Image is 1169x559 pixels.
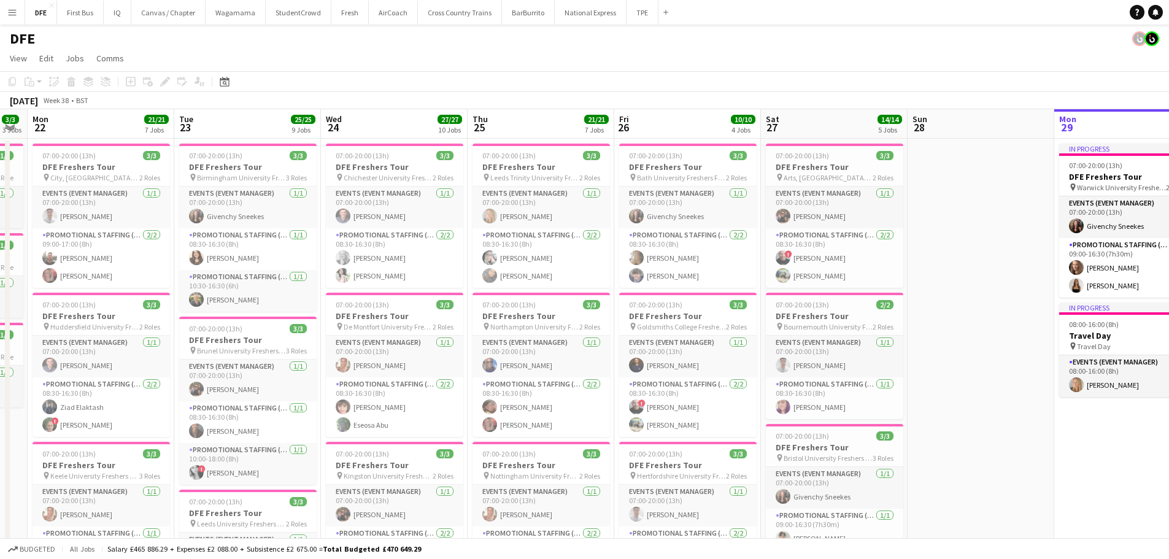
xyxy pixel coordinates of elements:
button: TPE [627,1,658,25]
button: Budgeted [6,542,57,556]
a: View [5,50,32,66]
button: DFE [25,1,57,25]
a: Comms [91,50,129,66]
div: Salary £465 886.29 + Expenses £2 088.00 + Subsistence £2 675.00 = [107,544,421,553]
a: Edit [34,50,58,66]
button: First Bus [57,1,104,25]
span: Comms [96,53,124,64]
span: View [10,53,27,64]
div: [DATE] [10,94,38,107]
app-user-avatar: Tim Bodenham [1132,31,1147,46]
button: Wagamama [206,1,266,25]
h1: DFE [10,29,35,48]
button: Canvas / Chapter [131,1,206,25]
span: Edit [39,53,53,64]
button: Fresh [331,1,369,25]
span: Total Budgeted £470 649.29 [323,544,421,553]
button: IQ [104,1,131,25]
button: AirCoach [369,1,418,25]
app-user-avatar: Tim Bodenham [1144,31,1159,46]
a: Jobs [61,50,89,66]
span: All jobs [68,544,97,553]
button: Cross Country Trains [418,1,502,25]
button: BarBurrito [502,1,555,25]
button: National Express [555,1,627,25]
span: Budgeted [20,545,55,553]
button: StudentCrowd [266,1,331,25]
div: BST [76,96,88,105]
span: Jobs [66,53,84,64]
